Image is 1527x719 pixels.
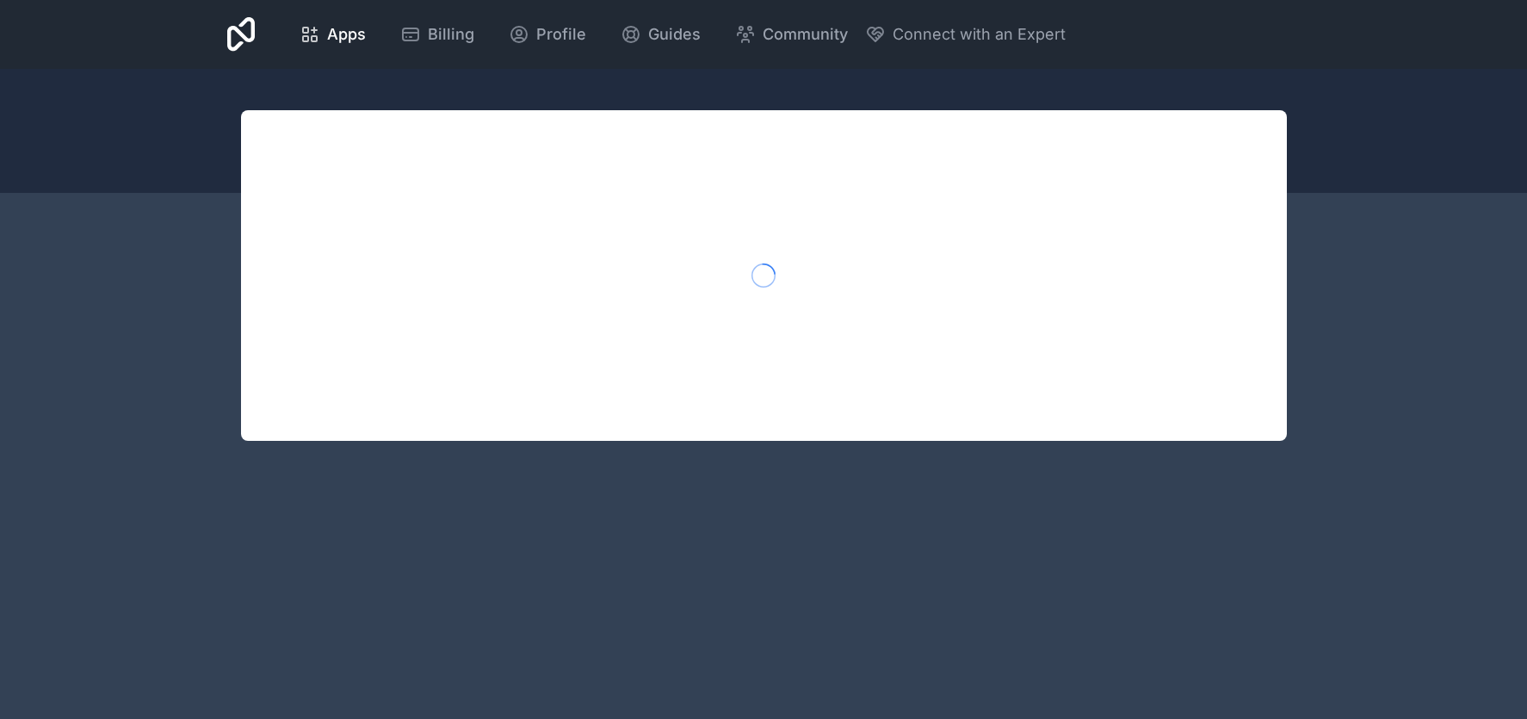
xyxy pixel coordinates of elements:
[721,15,862,53] a: Community
[536,22,586,46] span: Profile
[607,15,714,53] a: Guides
[648,22,701,46] span: Guides
[763,22,848,46] span: Community
[428,22,474,46] span: Billing
[893,22,1066,46] span: Connect with an Expert
[286,15,380,53] a: Apps
[865,22,1066,46] button: Connect with an Expert
[386,15,488,53] a: Billing
[495,15,600,53] a: Profile
[327,22,366,46] span: Apps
